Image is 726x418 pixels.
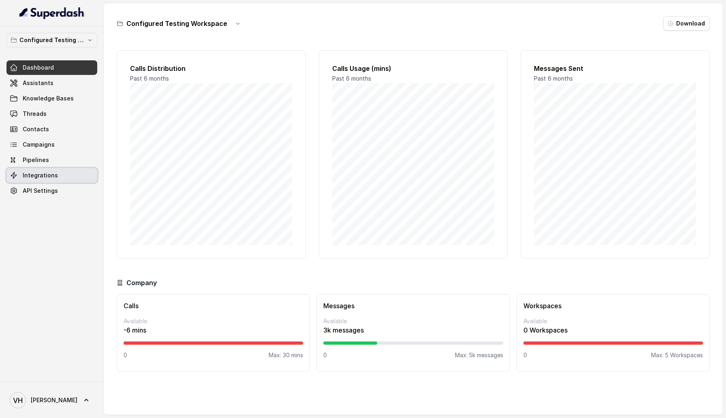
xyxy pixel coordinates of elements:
a: Contacts [6,122,97,136]
p: Max: 30 mins [269,351,303,359]
p: Max: 5k messages [455,351,503,359]
span: Knowledge Bases [23,94,74,102]
span: Contacts [23,125,49,133]
p: 0 [523,351,527,359]
h3: Messages [323,301,503,311]
img: light.svg [19,6,85,19]
a: Pipelines [6,153,97,167]
span: Pipelines [23,156,49,164]
a: Assistants [6,76,97,90]
span: Assistants [23,79,53,87]
text: VH [13,396,23,405]
h3: Workspaces [523,301,703,311]
p: Configured Testing Workspace [19,35,84,45]
a: Campaigns [6,137,97,152]
p: 0 [323,351,327,359]
a: Dashboard [6,60,97,75]
span: Dashboard [23,64,54,72]
h2: Calls Usage (mins) [332,64,495,73]
span: Past 6 months [332,75,371,82]
p: 0 Workspaces [523,325,703,335]
a: Knowledge Bases [6,91,97,106]
a: [PERSON_NAME] [6,389,97,412]
span: Threads [23,110,47,118]
h2: Messages Sent [534,64,696,73]
span: API Settings [23,187,58,195]
button: Configured Testing Workspace [6,33,97,47]
p: -6 mins [124,325,303,335]
span: Past 6 months [534,75,573,82]
button: Download [663,16,710,31]
span: Past 6 months [130,75,169,82]
p: Max: 5 Workspaces [651,351,703,359]
a: API Settings [6,183,97,198]
p: Available [323,317,503,325]
p: 3k messages [323,325,503,335]
span: [PERSON_NAME] [31,396,77,404]
a: Threads [6,107,97,121]
span: Campaigns [23,141,55,149]
h3: Company [126,278,157,288]
a: Integrations [6,168,97,183]
h2: Calls Distribution [130,64,293,73]
h3: Configured Testing Workspace [126,19,227,28]
p: 0 [124,351,127,359]
p: Available [124,317,303,325]
h3: Calls [124,301,303,311]
p: Available [523,317,703,325]
span: Integrations [23,171,58,179]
